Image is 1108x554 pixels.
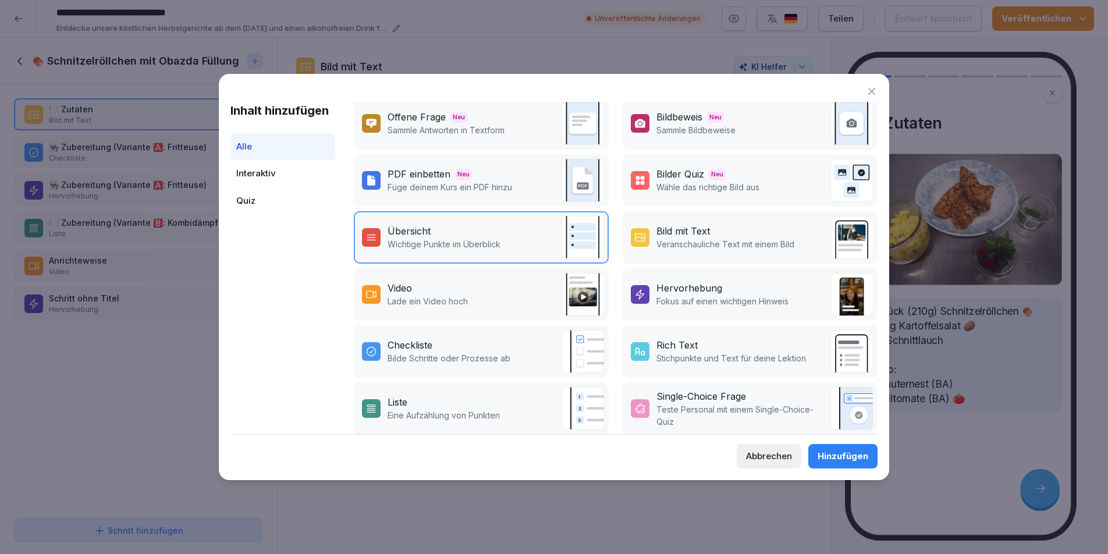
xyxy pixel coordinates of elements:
div: Checkliste [388,338,432,352]
img: text_image.png [830,216,873,259]
div: PDF einbetten [388,167,450,181]
span: Neu [709,169,726,180]
img: image_upload.svg [830,102,873,145]
button: Abbrechen [737,444,801,468]
div: Bilder Quiz [656,167,704,181]
div: Bild mit Text [656,224,710,238]
div: Video [388,281,412,295]
div: Offene Frage [388,110,446,124]
p: Veranschauliche Text mit einem Bild [656,238,794,250]
p: Wähle das richtige Bild aus [656,181,759,193]
p: Sammle Bildbeweise [656,124,736,136]
img: list.svg [561,387,604,430]
img: richtext.svg [830,330,873,373]
div: Bildbeweis [656,110,702,124]
div: Single-Choice Frage [656,389,746,403]
img: image_quiz.svg [830,159,873,202]
img: single_choice_quiz.svg [830,387,873,430]
div: Hervorhebung [656,281,722,295]
button: Hinzufügen [808,444,878,468]
div: Liste [388,395,407,409]
img: text_response.svg [561,102,604,145]
p: Fokus auf einen wichtigen Hinweis [656,295,789,307]
p: Sammle Antworten in Textform [388,124,505,136]
div: Abbrechen [746,450,792,463]
p: Teste Personal mit einem Single-Choice-Quiz [656,403,824,428]
p: Füge deinem Kurs ein PDF hinzu [388,181,512,193]
p: Lade ein Video hoch [388,295,468,307]
div: Rich Text [656,338,698,352]
p: Wichtige Punkte im Überblick [388,238,500,250]
h1: Inhalt hinzufügen [230,102,335,119]
div: Interaktiv [230,160,335,187]
div: Übersicht [388,224,431,238]
span: Neu [707,112,724,123]
span: Neu [455,169,472,180]
div: Hinzufügen [818,450,868,463]
p: Eine Aufzählung von Punkten [388,409,500,421]
img: callout.png [830,273,873,316]
img: pdf_embed.svg [561,159,604,202]
span: Neu [450,112,467,123]
img: video.png [561,273,604,316]
div: Quiz [230,187,335,215]
div: Alle [230,133,335,161]
img: checklist.svg [561,330,604,373]
img: overview.svg [561,216,604,259]
p: Bilde Schritte oder Prozesse ab [388,352,510,364]
p: Stichpunkte und Text für deine Lektion [656,352,806,364]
